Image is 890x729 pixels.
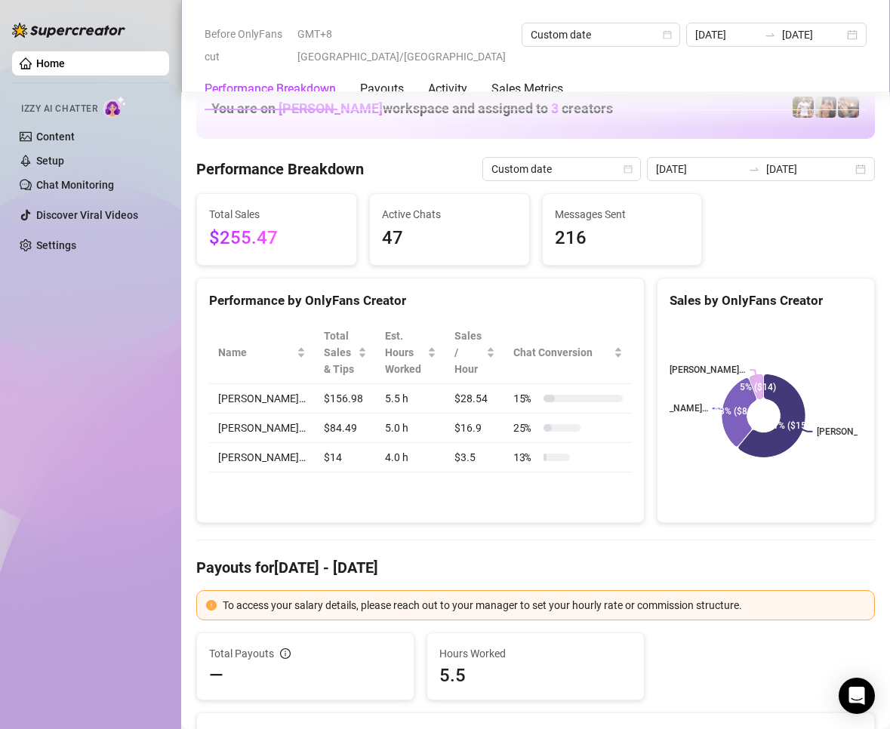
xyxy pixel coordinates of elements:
[513,449,537,466] span: 13 %
[839,678,875,714] div: Open Intercom Messenger
[376,384,445,414] td: 5.5 h
[36,239,76,251] a: Settings
[315,321,376,384] th: Total Sales & Tips
[439,645,632,662] span: Hours Worked
[555,206,690,223] span: Messages Sent
[445,443,504,472] td: $3.5
[445,321,504,384] th: Sales / Hour
[205,80,336,98] div: Performance Breakdown
[531,23,671,46] span: Custom date
[663,30,672,39] span: calendar
[315,384,376,414] td: $156.98
[209,663,223,687] span: —
[209,206,344,223] span: Total Sales
[748,163,760,175] span: to
[695,26,757,43] input: Start date
[782,26,844,43] input: End date
[513,390,537,407] span: 15 %
[513,344,611,361] span: Chat Conversion
[218,344,294,361] span: Name
[764,29,776,41] span: to
[385,328,424,377] div: Est. Hours Worked
[656,161,742,177] input: Start date
[205,23,288,68] span: Before OnlyFans cut
[504,321,632,384] th: Chat Conversion
[196,557,875,578] h4: Payouts for [DATE] - [DATE]
[445,414,504,443] td: $16.9
[36,155,64,167] a: Setup
[209,384,315,414] td: [PERSON_NAME]…
[315,414,376,443] td: $84.49
[382,206,517,223] span: Active Chats
[766,161,852,177] input: End date
[209,443,315,472] td: [PERSON_NAME]…
[223,597,865,614] div: To access your salary details, please reach out to your manager to set your hourly rate or commis...
[491,80,563,98] div: Sales Metrics
[209,291,632,311] div: Performance by OnlyFans Creator
[624,165,633,174] span: calendar
[209,321,315,384] th: Name
[376,443,445,472] td: 4.0 h
[206,600,217,611] span: exclamation-circle
[382,224,517,253] span: 47
[209,414,315,443] td: [PERSON_NAME]…
[103,96,127,118] img: AI Chatter
[454,328,483,377] span: Sales / Hour
[36,209,138,221] a: Discover Viral Videos
[555,224,690,253] span: 216
[633,404,708,414] text: [PERSON_NAME]…
[209,645,274,662] span: Total Payouts
[315,443,376,472] td: $14
[209,224,344,253] span: $255.47
[36,131,75,143] a: Content
[324,328,355,377] span: Total Sales & Tips
[297,23,513,68] span: GMT+8 [GEOGRAPHIC_DATA]/[GEOGRAPHIC_DATA]
[748,163,760,175] span: swap-right
[36,57,65,69] a: Home
[196,158,364,180] h4: Performance Breakdown
[36,179,114,191] a: Chat Monitoring
[428,80,467,98] div: Activity
[670,291,862,311] div: Sales by OnlyFans Creator
[670,365,745,376] text: [PERSON_NAME]…
[21,102,97,116] span: Izzy AI Chatter
[445,384,504,414] td: $28.54
[376,414,445,443] td: 5.0 h
[513,420,537,436] span: 25 %
[12,23,125,38] img: logo-BBDzfeDw.svg
[764,29,776,41] span: swap-right
[491,158,632,180] span: Custom date
[280,648,291,659] span: info-circle
[439,663,632,687] span: 5.5
[360,80,404,98] div: Payouts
